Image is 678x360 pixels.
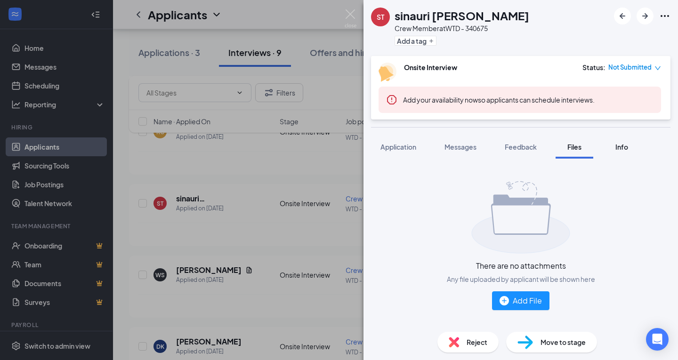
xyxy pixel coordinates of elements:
button: PlusAdd a tag [395,36,436,46]
h1: sinauri [PERSON_NAME] [395,8,529,24]
span: Reject [467,337,487,347]
span: Application [380,143,416,151]
b: Onsite Interview [404,63,457,72]
button: ArrowRight [637,8,654,24]
div: Add File [500,295,542,306]
button: Add File [492,291,549,310]
div: Any file uploaded by applicant will be shown here [447,274,595,284]
div: ST [377,12,384,22]
span: Files [567,143,581,151]
span: down [654,65,661,72]
span: Feedback [505,143,537,151]
span: Not Submitted [608,63,652,72]
span: Move to stage [541,337,586,347]
div: Crew Member at WTD - 340675 [395,24,529,33]
span: Messages [444,143,476,151]
button: ArrowLeftNew [614,8,631,24]
button: Add your availability now [403,95,478,104]
svg: Plus [428,38,434,44]
div: Status : [582,63,605,72]
svg: Ellipses [659,10,670,22]
svg: ArrowLeftNew [617,10,628,22]
svg: Error [386,94,397,105]
span: Info [615,143,628,151]
svg: ArrowRight [639,10,651,22]
div: Open Intercom Messenger [646,328,669,351]
span: so applicants can schedule interviews. [403,96,595,104]
div: There are no attachments [476,261,566,271]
